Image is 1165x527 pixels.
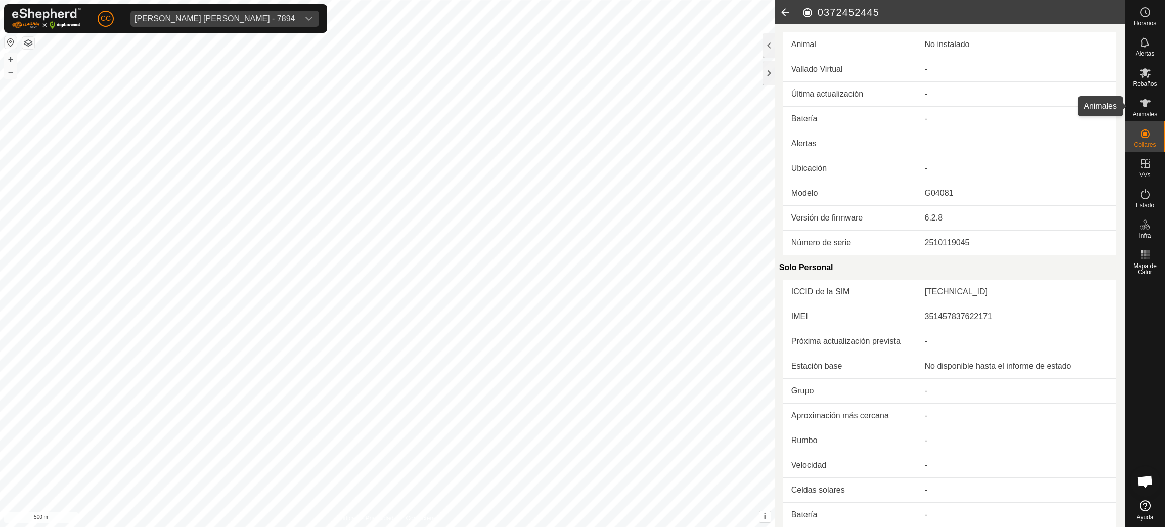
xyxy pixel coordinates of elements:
div: [PERSON_NAME] [PERSON_NAME] - 7894 [135,15,295,23]
td: IMEI [783,304,917,329]
td: Última actualización [783,82,917,107]
span: Estado [1136,202,1154,208]
td: Velocidad [783,453,917,478]
td: Modelo [783,181,917,206]
button: Restablecer Mapa [5,36,17,49]
div: Chat abierto [1130,466,1160,497]
td: ICCID de la SIM [783,280,917,304]
div: - [924,88,1108,100]
td: Batería [783,107,917,131]
td: - [916,478,1116,503]
span: Horarios [1134,20,1156,26]
span: Animales [1133,111,1157,117]
td: Vallado Virtual [783,57,917,82]
td: Versión de firmware [783,206,917,231]
td: Ubicación [783,156,917,181]
span: Infra [1139,233,1151,239]
td: - [916,428,1116,453]
td: Grupo [783,379,917,404]
td: - [916,329,1116,354]
a: Política de Privacidad [335,514,393,523]
div: - [924,162,1108,174]
span: Rebaños [1133,81,1157,87]
span: i [764,512,766,521]
app-display-virtual-paddock-transition: - [924,65,927,73]
a: Contáctenos [406,514,439,523]
td: Aproximación más cercana [783,404,917,428]
div: 2510119045 [924,237,1108,249]
div: dropdown trigger [299,11,319,27]
td: - [916,379,1116,404]
td: [TECHNICAL_ID] [916,280,1116,304]
div: Solo Personal [779,255,1116,280]
span: Mapa de Calor [1128,263,1162,275]
td: Animal [783,32,917,57]
td: - [916,453,1116,478]
span: Ayuda [1137,514,1154,520]
button: i [759,511,771,522]
img: Logo Gallagher [12,8,81,29]
div: - [924,113,1108,125]
span: VVs [1139,172,1150,178]
div: No instalado [924,38,1108,51]
td: No disponible hasta el informe de estado [916,354,1116,379]
span: Alertas [1136,51,1154,57]
td: Estación base [783,354,917,379]
button: – [5,66,17,78]
h2: 0372452445 [801,6,1125,18]
td: Próxima actualización prevista [783,329,917,354]
span: Collares [1134,142,1156,148]
span: CC [101,13,111,24]
a: Ayuda [1125,496,1165,524]
td: Rumbo [783,428,917,453]
div: G04081 [924,187,1108,199]
span: Hector Higueras Tomas - 7894 [130,11,299,27]
td: 351457837622171 [916,304,1116,329]
td: - [916,404,1116,428]
td: Celdas solares [783,478,917,503]
td: Alertas [783,131,917,156]
div: 6.2.8 [924,212,1108,224]
td: Número de serie [783,231,917,255]
button: + [5,53,17,65]
button: Capas del Mapa [22,37,34,49]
